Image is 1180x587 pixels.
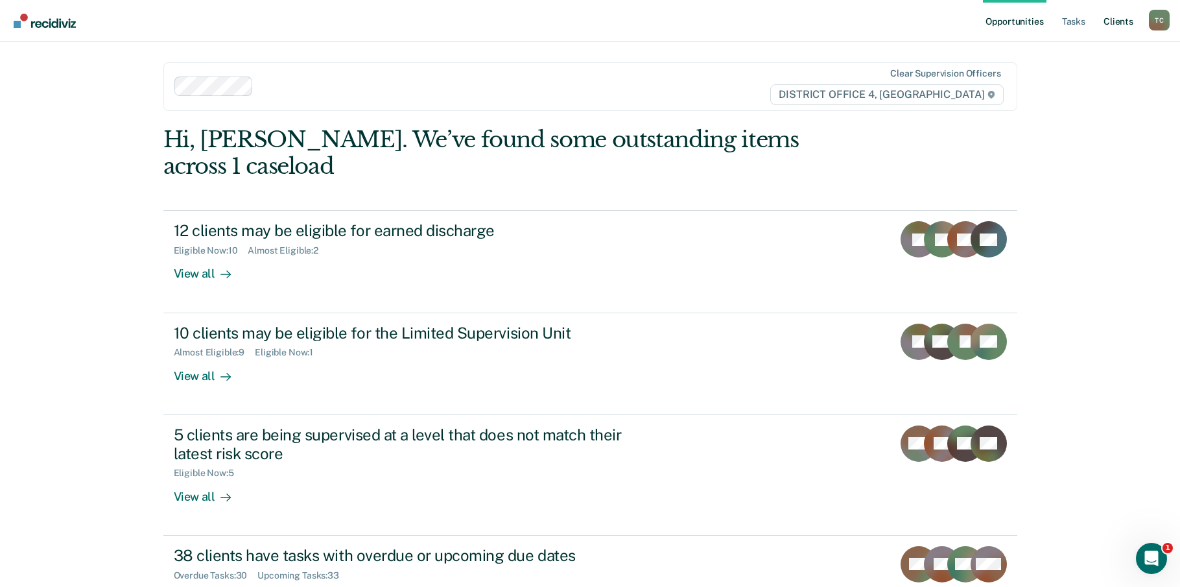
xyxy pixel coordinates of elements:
a: 10 clients may be eligible for the Limited Supervision UnitAlmost Eligible:9Eligible Now:1View all [163,313,1017,415]
div: View all [174,479,246,504]
div: 10 clients may be eligible for the Limited Supervision Unit [174,324,629,342]
span: 1 [1162,543,1173,553]
iframe: Intercom live chat [1136,543,1167,574]
div: View all [174,358,246,383]
div: Eligible Now : 5 [174,468,244,479]
div: View all [174,256,246,282]
div: Eligible Now : 1 [255,347,324,358]
div: Clear supervision officers [890,68,1000,79]
a: 12 clients may be eligible for earned dischargeEligible Now:10Almost Eligible:2View all [163,210,1017,313]
div: T C [1149,10,1170,30]
div: 5 clients are being supervised at a level that does not match their latest risk score [174,425,629,463]
div: Overdue Tasks : 30 [174,570,258,581]
div: 38 clients have tasks with overdue or upcoming due dates [174,546,629,565]
div: 12 clients may be eligible for earned discharge [174,221,629,240]
div: Eligible Now : 10 [174,245,248,256]
div: Almost Eligible : 2 [248,245,329,256]
div: Almost Eligible : 9 [174,347,255,358]
a: 5 clients are being supervised at a level that does not match their latest risk scoreEligible Now... [163,415,1017,536]
button: Profile dropdown button [1149,10,1170,30]
div: Hi, [PERSON_NAME]. We’ve found some outstanding items across 1 caseload [163,126,847,180]
span: DISTRICT OFFICE 4, [GEOGRAPHIC_DATA] [770,84,1003,105]
img: Recidiviz [14,14,76,28]
div: Upcoming Tasks : 33 [257,570,349,581]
